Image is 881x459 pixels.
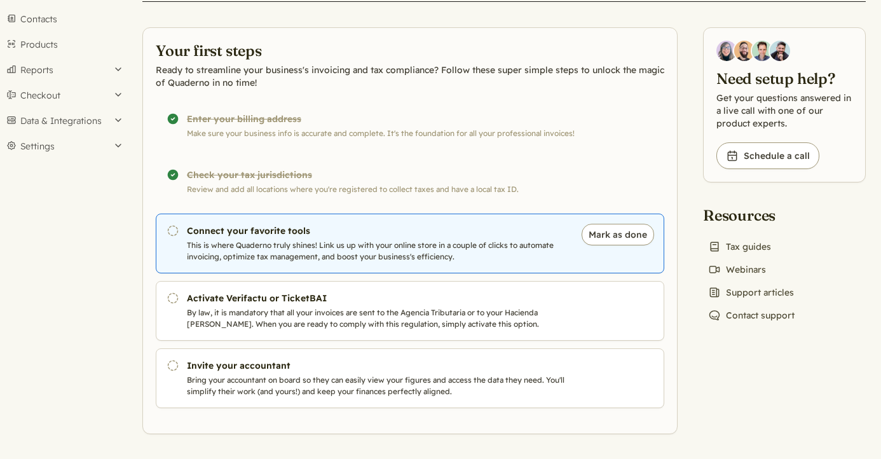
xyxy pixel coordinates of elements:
img: Ivo Oltmans, Business Developer at Quaderno [752,41,772,61]
p: Ready to streamline your business's invoicing and tax compliance? Follow these super simple steps... [156,64,664,89]
p: This is where Quaderno truly shines! Link us up with your online store in a couple of clicks to a... [187,240,568,263]
h2: Your first steps [156,41,664,61]
p: Get your questions answered in a live call with one of our product experts. [716,92,852,130]
img: Diana Carrasco, Account Executive at Quaderno [716,41,737,61]
h2: Need setup help? [716,69,852,89]
h2: Resources [703,205,800,226]
a: Contact support [703,306,800,324]
a: Invite your accountant Bring your accountant on board so they can easily view your figures and ac... [156,348,664,408]
p: Bring your accountant on board so they can easily view your figures and access the data they need... [187,374,568,397]
a: Support articles [703,284,799,301]
a: Tax guides [703,238,776,256]
img: Javier Rubio, DevRel at Quaderno [770,41,790,61]
a: Connect your favorite tools This is where Quaderno truly shines! Link us up with your online stor... [156,214,664,273]
img: Jairo Fumero, Account Executive at Quaderno [734,41,755,61]
h3: Invite your accountant [187,359,568,372]
button: Mark as done [582,224,654,245]
p: By law, it is mandatory that all your invoices are sent to the Agencia Tributaria or to your Haci... [187,307,568,330]
a: Activate Verifactu or TicketBAI By law, it is mandatory that all your invoices are sent to the Ag... [156,281,664,341]
a: Webinars [703,261,771,278]
h3: Activate Verifactu or TicketBAI [187,292,568,305]
a: Schedule a call [716,142,819,169]
h3: Connect your favorite tools [187,224,568,237]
